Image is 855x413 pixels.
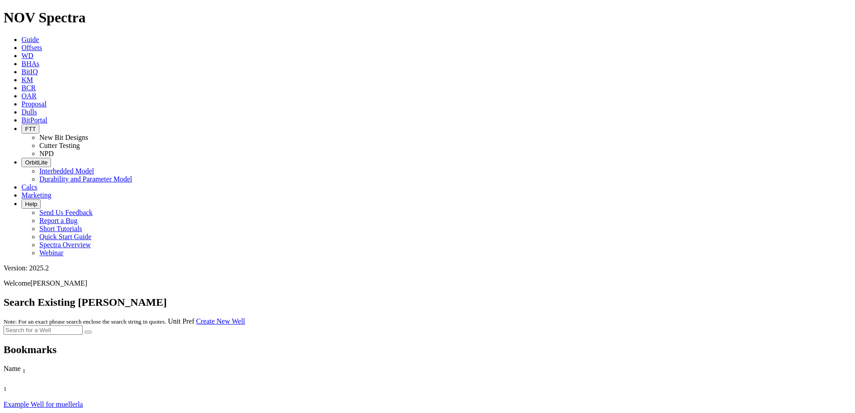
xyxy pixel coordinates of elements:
a: Dulls [21,108,37,116]
div: Sort None [4,383,48,400]
a: Offsets [21,44,42,51]
span: Sort None [22,365,25,372]
button: FTT [21,124,39,134]
a: Example Well for muellerla [4,400,83,408]
div: Sort None [4,383,48,392]
a: Durability and Parameter Model [39,175,132,183]
div: Sort None [4,365,792,383]
a: OAR [21,92,37,100]
h2: Search Existing [PERSON_NAME] [4,296,851,308]
a: Calcs [21,183,38,191]
p: Welcome [4,279,851,287]
a: BitIQ [21,68,38,76]
span: OrbitLite [25,159,47,166]
a: Send Us Feedback [39,209,93,216]
a: Interbedded Model [39,167,94,175]
span: Name [4,365,21,372]
a: Create New Well [196,317,245,325]
a: BitPortal [21,116,47,124]
span: [PERSON_NAME] [30,279,87,287]
sub: 1 [4,385,7,392]
button: OrbitLite [21,158,51,167]
a: Webinar [39,249,63,257]
a: Unit Pref [168,317,194,325]
a: New Bit Designs [39,134,88,141]
span: FTT [25,126,36,132]
a: Quick Start Guide [39,233,91,240]
span: Sort None [4,383,7,390]
div: Column Menu [4,375,792,383]
a: Cutter Testing [39,142,80,149]
a: KM [21,76,33,84]
h1: NOV Spectra [4,9,851,26]
div: Column Menu [4,392,48,400]
a: Spectra Overview [39,241,91,249]
small: Note: For an exact phrase search enclose the search string in quotes. [4,318,166,325]
a: Guide [21,36,39,43]
button: Help [21,199,41,209]
span: Help [25,201,37,207]
a: Proposal [21,100,47,108]
a: BHAs [21,60,39,67]
h2: Bookmarks [4,344,851,356]
a: Short Tutorials [39,225,82,232]
a: Marketing [21,191,51,199]
sub: 1 [22,367,25,374]
a: NPD [39,150,54,157]
input: Search for a Well [4,325,83,335]
div: Version: 2025.2 [4,264,851,272]
a: Report a Bug [39,217,77,224]
div: Name Sort None [4,365,792,375]
a: BCR [21,84,36,92]
a: WD [21,52,34,59]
